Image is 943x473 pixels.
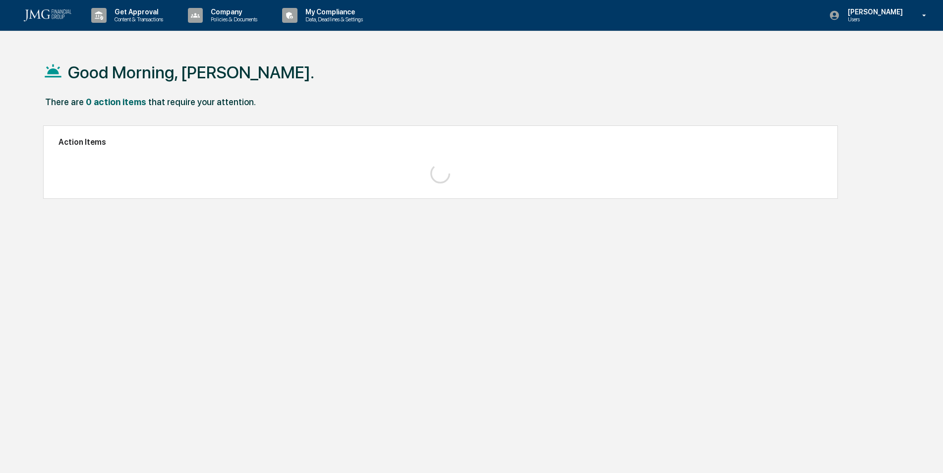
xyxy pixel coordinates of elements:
h2: Action Items [59,137,823,147]
div: that require your attention. [148,97,256,107]
p: Get Approval [107,8,168,16]
p: [PERSON_NAME] [840,8,908,16]
img: logo [24,9,71,21]
p: My Compliance [297,8,368,16]
p: Data, Deadlines & Settings [297,16,368,23]
p: Content & Transactions [107,16,168,23]
p: Users [840,16,908,23]
div: 0 action items [86,97,146,107]
p: Policies & Documents [203,16,262,23]
p: Company [203,8,262,16]
h1: Good Morning, [PERSON_NAME]. [68,62,314,82]
div: There are [45,97,84,107]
